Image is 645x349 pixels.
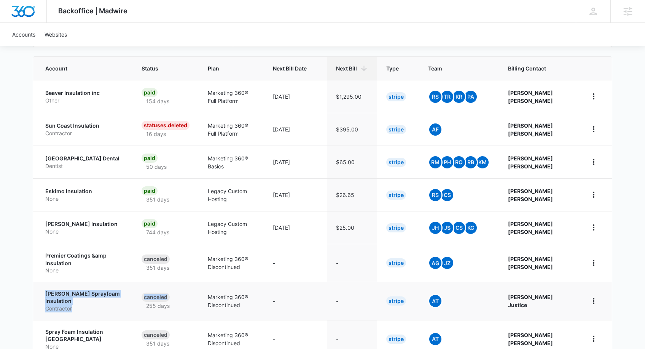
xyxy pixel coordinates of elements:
span: RM [429,156,441,168]
div: Canceled [142,255,170,264]
div: Stripe [386,258,406,267]
span: Team [428,64,479,72]
button: home [588,257,600,269]
td: - [327,244,377,282]
a: [GEOGRAPHIC_DATA] DentalDentist [45,155,123,170]
p: 154 days [142,97,174,105]
p: Dentist [45,162,123,170]
p: 351 days [142,264,174,272]
p: [PERSON_NAME] Insulation [45,220,123,228]
span: Billing Contact [508,64,569,72]
a: Sun Coast InsulationContractor [45,122,123,137]
div: Paid [142,88,158,97]
div: statuses.Deleted [142,121,190,130]
td: [DATE] [264,146,327,178]
p: Sun Coast Insulation [45,122,123,130]
div: Stripe [386,158,406,167]
div: Stripe [386,335,406,344]
span: AF [429,123,441,136]
p: None [45,228,123,235]
p: Spray Foam Insulation [GEOGRAPHIC_DATA] [45,328,123,343]
span: RS [429,189,441,201]
button: home [588,333,600,345]
a: Premier Coatings &amp InsulationNone [45,252,123,274]
p: Premier Coatings &amp Insulation [45,252,123,267]
button: home [588,123,600,135]
p: [PERSON_NAME] Sprayfoam Insulation [45,290,123,305]
div: Paid [142,154,158,163]
button: home [588,295,600,307]
p: 16 days [142,130,170,138]
span: TR [441,91,453,103]
strong: [PERSON_NAME] [PERSON_NAME] [508,155,553,170]
p: Marketing 360® Discontinued [208,255,255,271]
span: Backoffice | Madwire [58,7,127,15]
span: CS [441,189,453,201]
p: 50 days [142,163,171,171]
p: Other [45,97,123,104]
button: home [588,156,600,168]
span: Status [142,64,178,72]
td: [DATE] [264,211,327,244]
p: Legacy Custom Hosting [208,220,255,236]
p: None [45,267,123,274]
td: - [327,282,377,320]
span: JS [441,222,453,234]
div: Stripe [386,223,406,232]
td: [DATE] [264,178,327,211]
div: Canceled [142,293,170,302]
strong: [PERSON_NAME] [PERSON_NAME] [508,90,553,104]
span: Next Bill [336,64,357,72]
span: KM [476,156,489,168]
p: [GEOGRAPHIC_DATA] Dental [45,155,123,162]
button: home [588,221,600,234]
button: home [588,90,600,102]
a: Beaver Insulation incOther [45,89,123,104]
td: $1,295.00 [327,80,377,113]
p: 744 days [142,228,174,236]
a: [PERSON_NAME] InsulationNone [45,220,123,235]
span: At [429,333,441,345]
td: $65.00 [327,146,377,178]
a: Eskimo InsulationNone [45,187,123,202]
div: Paid [142,219,158,228]
span: RO [453,156,465,168]
span: AG [429,257,441,269]
td: $26.65 [327,178,377,211]
div: Stripe [386,92,406,101]
span: Type [386,64,399,72]
p: Beaver Insulation inc [45,89,123,97]
p: Marketing 360® Full Platform [208,89,255,105]
p: Marketing 360® Discontinued [208,293,255,309]
p: Legacy Custom Hosting [208,187,255,203]
strong: [PERSON_NAME] Justice [508,294,553,308]
div: Stripe [386,191,406,200]
a: Accounts [8,23,40,46]
span: PH [441,156,453,168]
button: home [588,189,600,201]
span: Account [45,64,112,72]
p: 351 days [142,195,174,203]
div: Stripe [386,296,406,306]
div: Canceled [142,330,170,339]
span: KG [465,222,477,234]
span: JH [429,222,441,234]
td: - [264,282,327,320]
span: KR [453,91,465,103]
span: RB [465,156,477,168]
a: [PERSON_NAME] Sprayfoam InsulationContractor [45,290,123,312]
td: [DATE] [264,113,327,146]
p: Marketing 360® Full Platform [208,122,255,138]
div: Paid [142,186,158,195]
span: Plan [208,64,255,72]
strong: [PERSON_NAME] [PERSON_NAME] [508,221,553,235]
p: Eskimo Insulation [45,187,123,195]
a: Websites [40,23,72,46]
div: Stripe [386,125,406,134]
span: JZ [441,257,453,269]
span: Next Bill Date [273,64,307,72]
p: Marketing 360® Discontinued [208,331,255,347]
p: 255 days [142,302,174,310]
p: Contractor [45,130,123,137]
p: Marketing 360® Basics [208,154,255,170]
